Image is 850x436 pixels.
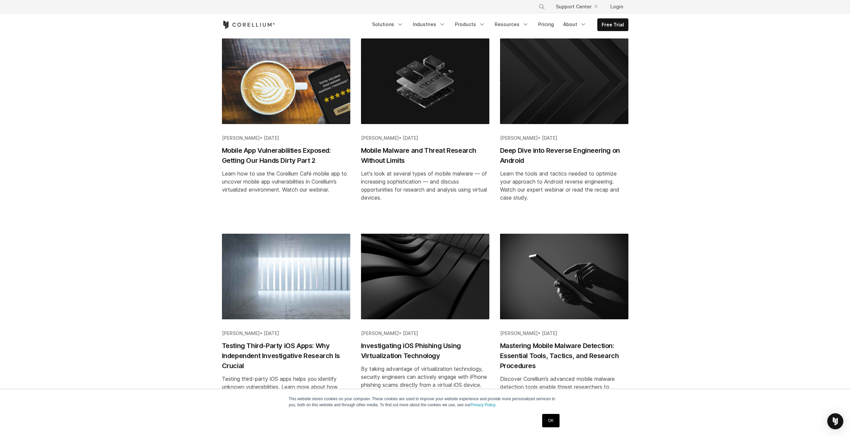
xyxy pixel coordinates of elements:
span: [PERSON_NAME] [222,135,260,141]
a: Products [451,18,489,30]
p: This website stores cookies on your computer. These cookies are used to improve your website expe... [289,396,562,408]
a: OK [542,414,559,427]
div: Learn how to use the Corellium Café mobile app to uncover mobile app vulnerabilities in Corellium... [222,170,350,194]
div: By taking advantage of virtualization technology, security engineers can actively engage with iPh... [361,365,489,397]
div: • [361,330,489,337]
span: [DATE] [264,330,279,336]
a: Privacy Policy. [471,403,496,407]
a: Solutions [368,18,407,30]
a: Support Center [551,1,602,13]
div: Navigation Menu [530,1,628,13]
span: [PERSON_NAME] [361,330,399,336]
h2: Testing Third-Party iOS Apps: Why Independent Investigative Research Is Crucial [222,341,350,371]
a: Blog post summary: Mastering Mobile Malware Detection: Essential Tools, Tactics, and Research Pro... [500,234,628,428]
img: Deep Dive into Reverse Engineering on Android [500,38,628,124]
a: Free Trial [598,19,628,31]
div: • [361,135,489,141]
span: [DATE] [403,330,418,336]
span: [PERSON_NAME] [500,330,538,336]
div: Navigation Menu [368,18,628,31]
a: Blog post summary: Investigating iOS Phishing Using Virtualization Technology [361,234,489,428]
button: Search [536,1,548,13]
div: • [222,135,350,141]
img: Mastering Mobile Malware Detection: Essential Tools, Tactics, and Research Procedures [500,234,628,319]
div: • [222,330,350,337]
h2: Mobile Malware and Threat Research Without Limits [361,145,489,166]
h2: Mobile App Vulnerabilities Exposed: Getting Our Hands Dirty Part 2 [222,145,350,166]
a: Blog post summary: Testing Third-Party iOS Apps: Why Independent Investigative Research Is Crucial [222,234,350,428]
img: Mobile Malware and Threat Research Without Limits [361,38,489,124]
div: • [500,330,628,337]
span: [PERSON_NAME] [222,330,260,336]
a: Login [605,1,628,13]
img: Investigating iOS Phishing Using Virtualization Technology [361,234,489,319]
a: About [559,18,591,30]
img: Testing Third-Party iOS Apps: Why Independent Investigative Research Is Crucial [222,234,350,319]
a: Blog post summary: Deep Dive into Reverse Engineering on Android [500,38,628,223]
h2: Mastering Mobile Malware Detection: Essential Tools, Tactics, and Research Procedures [500,341,628,371]
a: Pricing [534,18,558,30]
a: Blog post summary: Mobile App Vulnerabilities Exposed: Getting Our Hands Dirty Part 2 [222,38,350,223]
span: [PERSON_NAME] [361,135,399,141]
a: Corellium Home [222,21,275,29]
span: [DATE] [542,135,557,141]
a: Industries [409,18,450,30]
div: • [500,135,628,141]
a: Resources [491,18,533,30]
div: Let's look at several types of mobile malware — of increasing sophistication — and discuss opport... [361,170,489,202]
div: Testing third-party iOS apps helps you identify unknown vulnerabilities. Learn more about how Cor... [222,375,350,407]
h2: Deep Dive into Reverse Engineering on Android [500,145,628,166]
span: [DATE] [542,330,557,336]
img: Mobile App Vulnerabilities Exposed: Getting Our Hands Dirty Part 2 [222,38,350,124]
div: Discover Corellium’s advanced mobile malware detection tools enable threat researchers to streaml... [500,375,628,407]
a: Blog post summary: Mobile Malware and Threat Research Without Limits [361,38,489,223]
div: Learn the tools and tactics needed to optimize your approach to Android reverse engineering. Watc... [500,170,628,202]
span: [DATE] [264,135,279,141]
div: Open Intercom Messenger [827,413,843,429]
span: [DATE] [403,135,418,141]
h2: Investigating iOS Phishing Using Virtualization Technology [361,341,489,361]
span: [PERSON_NAME] [500,135,538,141]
